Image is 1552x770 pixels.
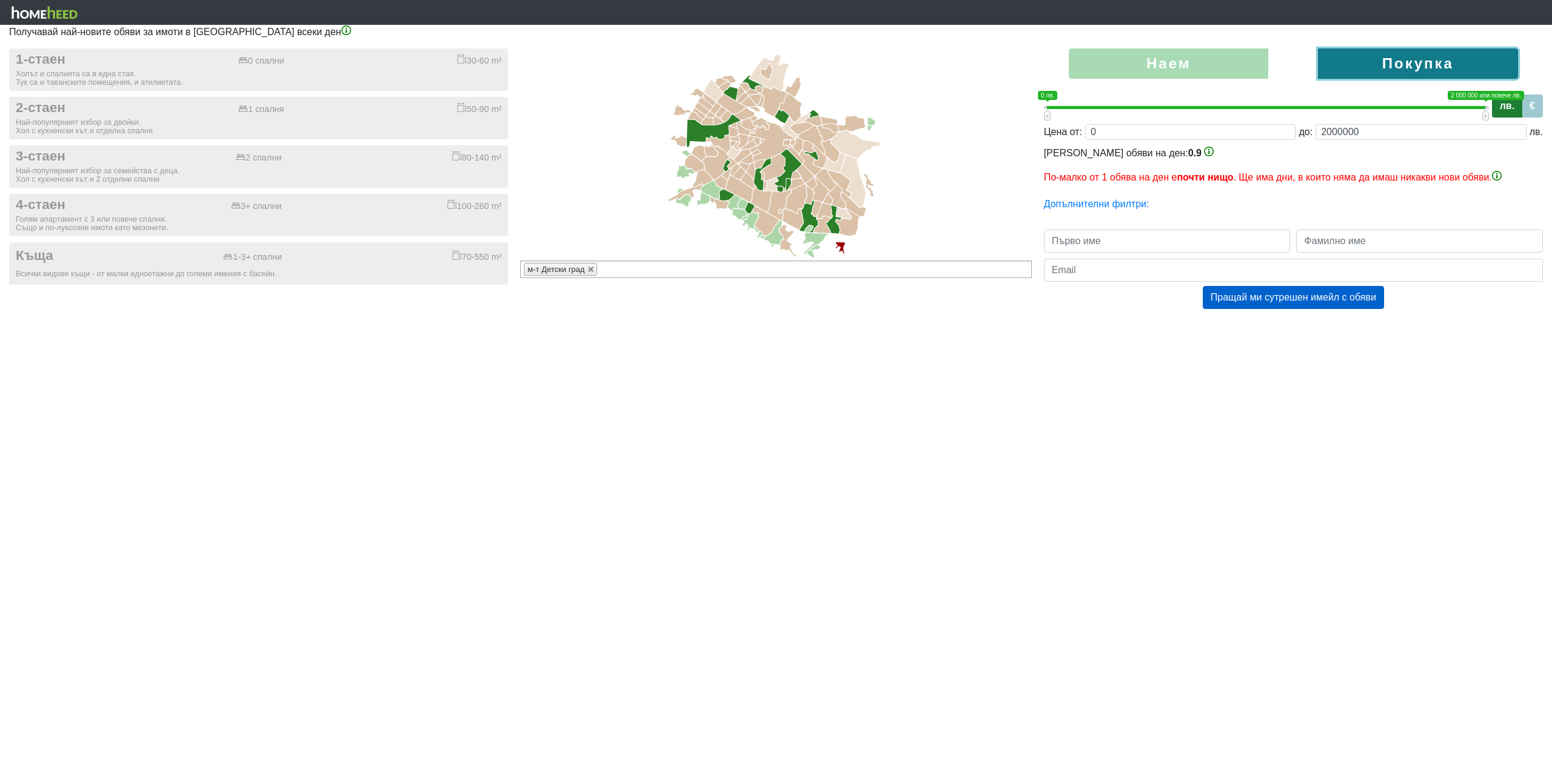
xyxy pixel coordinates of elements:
div: Най-популярният избор за семейства с деца. Хол с кухненски кът и 2 отделни спални [16,167,501,184]
div: 2 спални [236,153,281,163]
div: 100-260 m² [447,199,502,211]
span: 0 лв. [1038,91,1057,100]
div: 3+ спални [231,201,282,211]
input: Първо име [1044,230,1291,253]
button: 4-стаен 3+ спални 100-260 m² Голям апартамент с 3 или повече спални.Също и по-луксозни имоти като... [9,194,508,236]
div: 80-140 m² [452,151,502,163]
button: Къща 1-3+ спални 70-550 m² Всички видове къщи - от малки едноетажни до големи имения с басейн. [9,242,508,285]
div: [PERSON_NAME] обяви на ден: [1044,146,1543,185]
div: 1 спалня [238,104,284,115]
div: Всички видове къщи - от малки едноетажни до големи имения с басейн. [16,270,501,278]
p: Получавай най-новите обяви за имоти в [GEOGRAPHIC_DATA] всеки ден [9,25,1543,39]
span: 2 000 000 или повече лв. [1448,91,1524,100]
label: € [1522,95,1543,118]
span: 0.9 [1188,148,1202,158]
div: 1-3+ спални [223,252,282,262]
span: Къща [16,248,53,264]
div: Цена от: [1044,125,1082,139]
div: Най-популярният избор за двойки. Хол с кухненски кът и отделна спалня [16,118,501,135]
img: info-3.png [341,25,351,35]
label: Наем [1069,48,1268,79]
button: 3-стаен 2 спални 80-140 m² Най-популярният избор за семейства с деца.Хол с кухненски кът и 2 отде... [9,145,508,188]
label: Покупка [1318,48,1517,79]
label: лв. [1492,95,1522,118]
span: 3-стаен [16,148,65,165]
b: почти нищо [1177,172,1233,182]
a: Допълнителни филтри: [1044,199,1149,209]
span: 2-стаен [16,100,65,116]
div: до: [1299,125,1313,139]
div: 30-60 m² [457,54,502,66]
p: По-малко от 1 обява на ден е . Ще има дни, в които няма да имаш никакви нови обяви. [1044,170,1543,185]
img: info-3.png [1204,147,1214,156]
input: Email [1044,259,1543,282]
button: 2-стаен 1 спалня 50-90 m² Най-популярният избор за двойки.Хол с кухненски кът и отделна спалня [9,97,508,139]
span: м-т Детски град [527,265,584,274]
div: Холът и спалнята са в една стая. Тук са и таванските помещения, и ателиетата. [16,70,501,87]
img: info-3.png [1492,171,1502,181]
div: 0 спални [238,56,284,66]
div: Голям апартамент с 3 или повече спални. Също и по-луксозни имоти като мезонети. [16,215,501,232]
div: 70-550 m² [452,250,502,262]
span: 1-стаен [16,51,65,68]
span: 4-стаен [16,197,65,213]
div: 50-90 m² [457,102,502,115]
div: лв. [1530,125,1543,139]
button: Пращай ми сутрешен имейл с обяви [1203,286,1384,309]
input: Фамилно име [1296,230,1543,253]
button: 1-стаен 0 спални 30-60 m² Холът и спалнята са в една стая.Тук са и таванските помещения, и ателие... [9,48,508,91]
